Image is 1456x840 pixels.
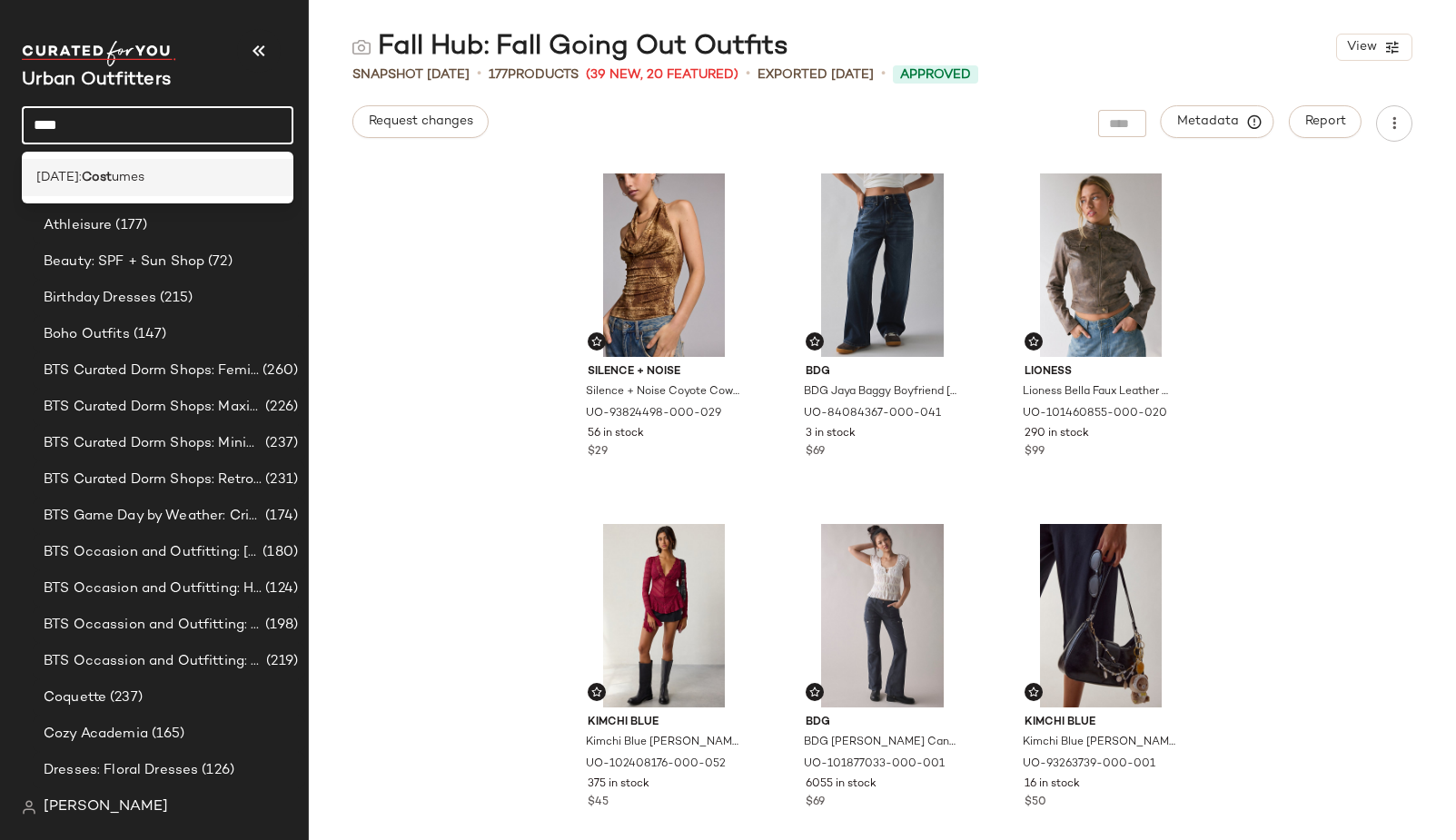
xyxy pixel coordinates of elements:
span: (39 New, 20 Featured) [586,65,738,84]
span: • [881,64,886,85]
span: BTS Occasion and Outfitting: [PERSON_NAME] to Party [44,542,259,563]
span: (147) [130,324,167,345]
span: BDG [PERSON_NAME] Canvas Ultra Low-Rise Bootcut Utility Pant in Black, Women's at Urban Outfitters [804,735,957,751]
span: BTS Curated Dorm Shops: Maximalist [44,397,262,418]
span: (226) [262,397,298,418]
img: svg%3e [591,336,602,347]
span: (124) [262,578,298,599]
span: Metadata [1176,114,1259,130]
span: (237) [106,687,143,708]
span: Request changes [368,114,473,129]
div: Products [489,65,579,84]
span: BTS Occassion and Outfitting: First Day Fits [44,651,262,672]
img: 101877033_001_b [791,524,974,707]
span: Kimchi Blue [PERSON_NAME] Bow Bag in Black, Women's at Urban Outfitters [1023,735,1176,751]
span: Beauty: SPF + Sun Shop [44,252,204,272]
span: [DATE]: [36,168,82,187]
span: • [746,64,750,85]
p: Exported [DATE] [758,65,874,84]
span: BTS Curated Dorm Shops: Minimalist [44,433,262,454]
span: BTS Curated Dorm Shops: Feminine [44,361,259,381]
span: (177) [112,215,147,236]
span: Silence + Noise Coyote Cowl Neck Halter Top in Snake Leopard, Women's at Urban Outfitters [586,384,739,400]
img: svg%3e [22,800,36,815]
span: Current Company Name [22,71,171,90]
button: Report [1289,105,1362,138]
span: Dresses: Floral Dresses [44,760,198,781]
button: Request changes [352,105,489,138]
span: 16 in stock [1025,776,1080,793]
span: (237) [262,433,298,454]
b: Cost [82,168,112,187]
span: BDG [806,364,959,380]
span: (126) [198,760,234,781]
span: $29 [588,444,608,460]
span: $50 [1025,795,1046,811]
img: svg%3e [809,336,820,347]
img: svg%3e [809,687,820,697]
span: • [477,64,481,85]
span: (174) [262,506,298,527]
img: svg%3e [352,38,371,56]
span: UO-101877033-000-001 [804,756,945,773]
img: cfy_white_logo.C9jOOHJF.svg [22,41,176,66]
span: (215) [156,288,193,309]
span: 375 in stock [588,776,649,793]
div: Fall Hub: Fall Going Out Outfits [352,29,788,65]
span: (260) [259,361,298,381]
img: 102408176_052_b [573,524,756,707]
span: Coquette [44,687,106,708]
span: Athleisure [44,215,112,236]
span: Snapshot [DATE] [352,65,470,84]
span: (72) [204,252,233,272]
span: [PERSON_NAME] [44,796,168,818]
span: UO-93263739-000-001 [1023,756,1155,773]
span: 56 in stock [588,426,644,442]
span: Kimchi Blue [PERSON_NAME] Lace Ruffle Bell Sleeve Top in [PERSON_NAME], Women's at Urban Outfitters [586,735,739,751]
span: Report [1304,114,1346,129]
img: 93824498_029_b [573,173,756,357]
img: svg%3e [591,687,602,697]
span: (198) [262,615,298,636]
span: BDG Jaya Baggy Boyfriend [PERSON_NAME] in Washed Blue Black, Women's at Urban Outfitters [804,384,957,400]
span: (231) [262,469,298,490]
span: $45 [588,795,609,811]
span: UO-84084367-000-041 [804,406,941,422]
button: View [1336,34,1412,61]
span: UO-102408176-000-052 [586,756,726,773]
img: 93263739_001_b [1010,524,1193,707]
span: 6055 in stock [806,776,877,793]
span: Cozy Academia [44,724,148,745]
span: Silence + Noise [588,364,741,380]
span: 3 in stock [806,426,856,442]
span: BTS Occasion and Outfitting: Homecoming Dresses [44,578,262,599]
span: Boho Outfits [44,324,130,345]
span: $99 [1025,444,1045,460]
button: Metadata [1161,105,1274,138]
img: svg%3e [1028,336,1039,347]
span: (165) [148,724,185,745]
span: (219) [262,651,298,672]
span: Approved [900,65,971,84]
img: 84084367_041_b [791,173,974,357]
span: BTS Curated Dorm Shops: Retro+ Boho [44,469,262,490]
span: BTS Occassion and Outfitting: Campus Lounge [44,615,262,636]
span: 177 [489,68,508,82]
span: UO-101460855-000-020 [1023,406,1167,422]
span: $69 [806,795,825,811]
img: 101460855_020_b [1010,173,1193,357]
span: View [1346,40,1377,54]
span: Birthday Dresses [44,288,156,309]
span: (180) [259,542,298,563]
span: BTS Game Day by Weather: Crisp & Cozy [44,506,262,527]
span: umes [112,168,144,187]
span: $69 [806,444,825,460]
span: Lioness [1025,364,1178,380]
img: svg%3e [1028,687,1039,697]
span: Lioness Bella Faux Leather Cropped Moto Jacket in Brown, Women's at Urban Outfitters [1023,384,1176,400]
span: Kimchi Blue [1025,715,1178,731]
span: BDG [806,715,959,731]
span: Kimchi Blue [588,715,741,731]
span: UO-93824498-000-029 [586,406,721,422]
span: 290 in stock [1025,426,1089,442]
